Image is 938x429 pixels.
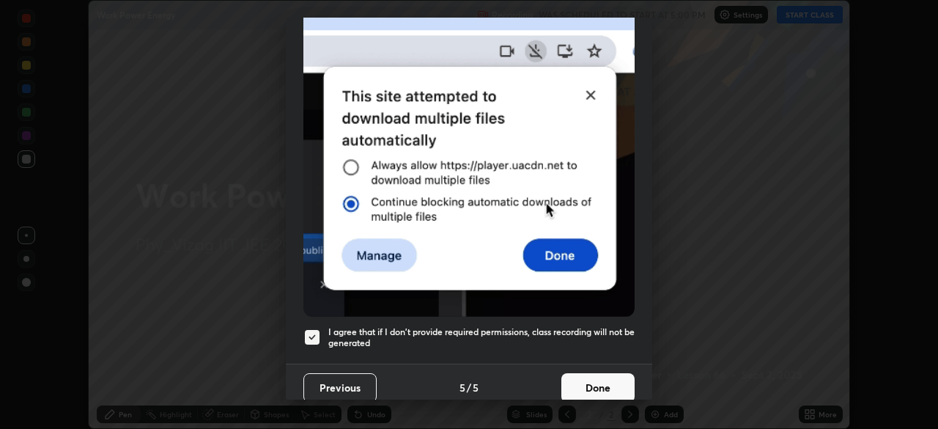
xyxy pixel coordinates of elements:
h4: 5 [473,380,479,395]
button: Done [561,373,635,403]
h4: 5 [459,380,465,395]
h4: / [467,380,471,395]
h5: I agree that if I don't provide required permissions, class recording will not be generated [328,326,635,349]
button: Previous [303,373,377,403]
